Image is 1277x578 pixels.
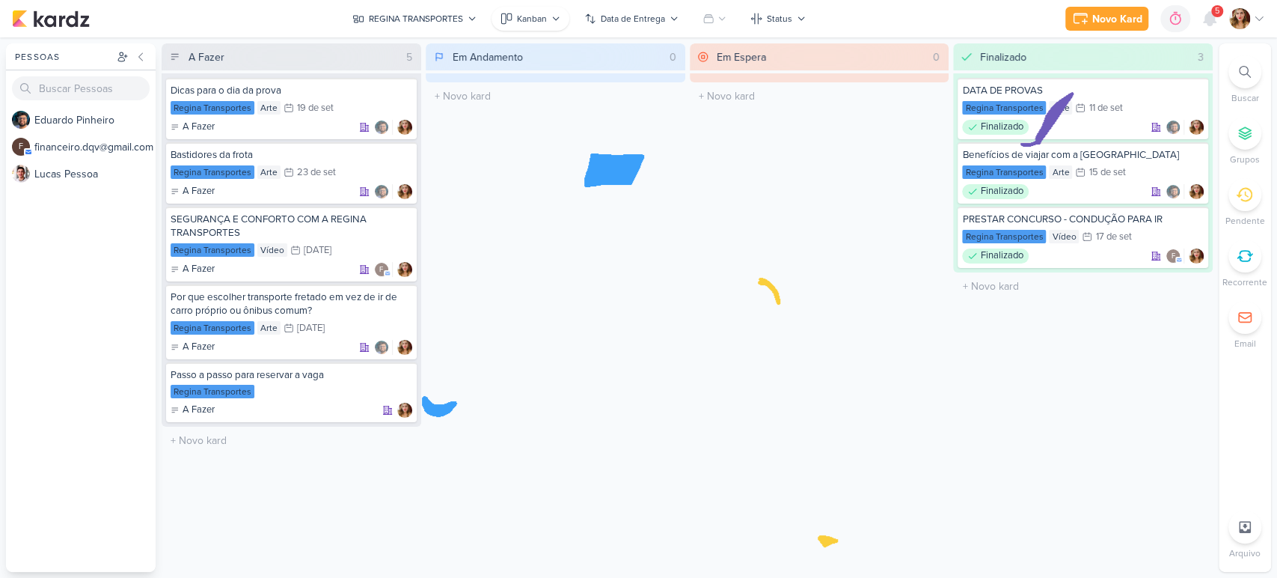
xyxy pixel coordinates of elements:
div: Em Andamento [453,49,523,65]
input: + Novo kard [429,85,682,107]
div: 11 de set [1088,103,1122,113]
button: Novo Kard [1065,7,1148,31]
img: Thaís Leite [397,340,412,355]
div: Arte [1049,101,1072,115]
img: Thaís Leite [1189,249,1204,264]
img: Thaís Leite [1189,184,1204,199]
div: A Fazer [171,340,215,355]
div: Regina Transportes [171,101,254,115]
div: Colaboradores: financeiro.dqv@gmail.com [1166,249,1184,264]
input: + Novo kard [693,85,946,107]
p: Finalizado [980,249,1023,264]
p: Recorrente [1222,276,1267,289]
div: Finalizado [962,184,1029,199]
p: f [19,143,23,151]
div: [DATE] [297,323,325,333]
img: Thaís Leite [397,262,412,277]
img: Thaís Leite [397,403,412,418]
p: A Fazer [183,262,215,277]
div: 23 de set [297,168,336,177]
p: A Fazer [183,184,215,199]
div: 3 [1192,49,1210,65]
div: Por que escolher transporte fretado em vez de ir de carro próprio ou ônibus comum? [171,290,412,317]
div: Pessoas [12,50,114,64]
div: Colaboradores: financeiro.dqv@gmail.com [374,262,393,277]
p: A Fazer [183,403,215,418]
div: Colaboradores: Eduardo Pinheiro [374,120,393,135]
div: Em Espera [717,49,766,65]
p: Grupos [1230,153,1260,166]
img: kardz.app [12,10,90,28]
p: Arquivo [1229,547,1261,560]
img: Eduardo Pinheiro [374,340,389,355]
input: + Novo kard [165,430,418,451]
div: Responsável: Thaís Leite [1189,184,1204,199]
div: Arte [257,165,281,179]
div: Finalizado [962,249,1029,264]
div: PRESTAR CONCURSO - CONDUÇÃO PARA IR [962,213,1204,226]
div: Arte [1049,165,1072,179]
div: Regina Transportes [171,321,254,335]
img: Eduardo Pinheiro [12,111,30,129]
div: financeiro.dqv@gmail.com [374,262,389,277]
div: Colaboradores: Eduardo Pinheiro [1166,120,1184,135]
div: Arte [257,101,281,115]
div: Responsável: Thaís Leite [397,184,412,199]
div: Bastidores da frota [171,148,412,162]
div: 0 [927,49,946,65]
div: Responsável: Thaís Leite [397,262,412,277]
img: Thaís Leite [397,184,412,199]
div: [DATE] [304,246,331,255]
li: Ctrl + F [1219,55,1271,105]
input: Buscar Pessoas [12,76,150,100]
div: f i n a n c e i r o . d q v @ g m a i l . c o m [34,139,156,155]
div: A Fazer [171,184,215,199]
div: Arte [257,321,281,335]
p: Finalizado [980,184,1023,199]
div: Regina Transportes [171,385,254,398]
p: A Fazer [183,340,215,355]
div: E d u a r d o P i n h e i r o [34,112,156,128]
div: Responsável: Thaís Leite [397,340,412,355]
img: Lucas Pessoa [12,165,30,183]
div: Benefícios de viajar com a Regina [962,148,1204,162]
div: L u c a s P e s s o a [34,166,156,182]
p: f [379,267,383,274]
p: f [1172,253,1175,261]
div: Responsável: Thaís Leite [397,120,412,135]
img: Thaís Leite [1229,8,1250,29]
div: Colaboradores: Eduardo Pinheiro [374,340,393,355]
div: Regina Transportes [962,230,1046,243]
div: A Fazer [171,262,215,277]
div: 0 [664,49,682,65]
span: 5 [1215,5,1219,17]
div: A Fazer [189,49,224,65]
div: Passo a passo para reservar a vaga [171,368,412,382]
div: A Fazer [171,403,215,418]
div: 5 [400,49,418,65]
div: Responsável: Thaís Leite [1189,120,1204,135]
div: Regina Transportes [171,165,254,179]
div: Colaboradores: Eduardo Pinheiro [1166,184,1184,199]
input: + Novo kard [956,276,1210,297]
p: Buscar [1231,91,1259,105]
div: Finalizado [980,49,1026,65]
div: 19 de set [297,103,334,113]
p: A Fazer [183,120,215,135]
div: Regina Transportes [962,101,1046,115]
p: Email [1234,337,1256,350]
div: Dicas para o dia da prova [171,84,412,97]
div: A Fazer [171,120,215,135]
div: Vídeo [1049,230,1079,243]
div: Colaboradores: Eduardo Pinheiro [374,184,393,199]
p: Pendente [1225,214,1265,228]
div: Responsável: Thaís Leite [397,403,412,418]
div: Vídeo [257,243,287,257]
div: 15 de set [1088,168,1125,177]
img: Eduardo Pinheiro [374,120,389,135]
img: Eduardo Pinheiro [1166,184,1180,199]
img: Thaís Leite [397,120,412,135]
img: Thaís Leite [1189,120,1204,135]
div: Responsável: Thaís Leite [1189,249,1204,264]
div: financeiro.dqv@gmail.com [1166,249,1180,264]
